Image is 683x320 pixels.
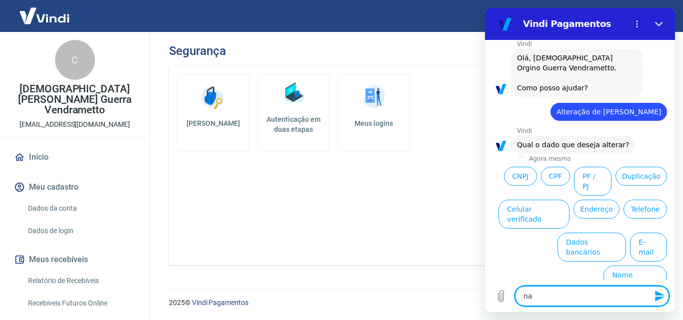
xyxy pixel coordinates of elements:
[192,299,248,307] a: Vindi Pagamentos
[359,82,389,112] img: Meus logins
[169,44,225,58] h3: Segurança
[55,40,95,80] div: C
[19,119,130,130] p: [EMAIL_ADDRESS][DOMAIN_NAME]
[337,74,410,151] a: Meus logins
[635,7,671,25] button: Sair
[12,249,137,271] button: Meus recebíveis
[485,8,675,312] iframe: Janela de mensagens
[8,84,141,115] p: [DEMOGRAPHIC_DATA][PERSON_NAME] Guerra Vendrametto
[169,298,659,308] p: 2025 ©
[12,176,137,198] button: Meu cadastro
[185,118,241,128] h5: [PERSON_NAME]
[257,74,330,151] a: Autenticação em duas etapas
[278,78,308,108] img: Autenticação em duas etapas
[24,293,137,314] a: Recebíveis Futuros Online
[24,198,137,219] a: Dados da conta
[262,114,325,134] h5: Autenticação em duas etapas
[12,0,77,31] img: Vindi
[346,118,401,128] h5: Meus logins
[12,146,137,168] a: Início
[24,271,137,291] a: Relatório de Recebíveis
[24,221,137,241] a: Dados de login
[177,74,249,151] a: [PERSON_NAME]
[198,82,228,112] img: Alterar senha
